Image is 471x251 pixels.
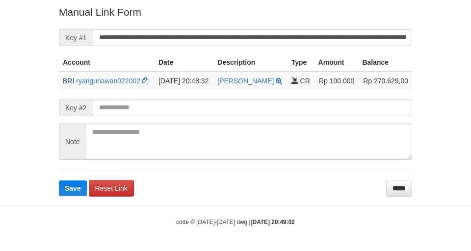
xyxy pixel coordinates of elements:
[59,180,87,196] button: Save
[155,53,213,72] th: Date
[300,77,310,85] span: CR
[142,77,149,85] a: Copy ryangunawan022002 to clipboard
[251,219,295,226] strong: [DATE] 20:49:02
[89,180,134,197] a: Reset Link
[76,77,140,85] a: ryangunawan022002
[59,124,86,160] span: Note
[358,53,412,72] th: Balance
[59,53,155,72] th: Account
[213,53,287,72] th: Description
[59,5,412,19] p: Manual Link Form
[155,72,213,90] td: [DATE] 20:48:32
[59,100,93,116] span: Key #2
[59,29,93,46] span: Key #1
[358,72,412,90] td: Rp 270.629,00
[65,184,81,192] span: Save
[314,53,359,72] th: Amount
[288,53,314,72] th: Type
[314,72,359,90] td: Rp 100.000
[95,184,128,192] span: Reset Link
[176,219,295,226] small: code © [DATE]-[DATE] dwg |
[217,77,274,85] a: [PERSON_NAME]
[63,77,74,85] span: BRI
